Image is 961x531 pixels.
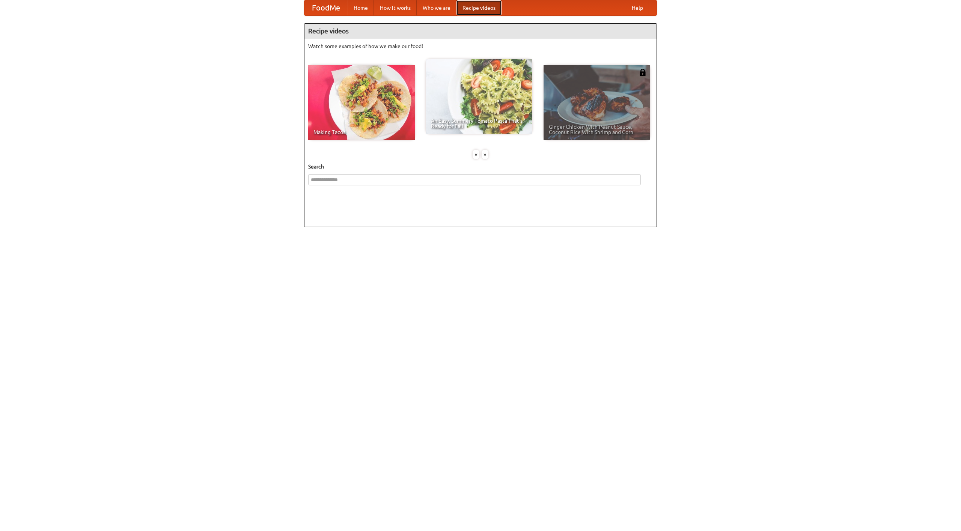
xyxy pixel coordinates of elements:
span: Making Tacos [313,129,410,135]
p: Watch some examples of how we make our food! [308,42,653,50]
h4: Recipe videos [304,24,657,39]
a: Home [348,0,374,15]
a: An Easy, Summery Tomato Pasta That's Ready for Fall [426,59,532,134]
a: Making Tacos [308,65,415,140]
a: Recipe videos [456,0,502,15]
a: Who we are [417,0,456,15]
div: » [482,150,488,159]
h5: Search [308,163,653,170]
img: 483408.png [639,69,646,76]
a: How it works [374,0,417,15]
a: Help [626,0,649,15]
div: « [473,150,479,159]
a: FoodMe [304,0,348,15]
span: An Easy, Summery Tomato Pasta That's Ready for Fall [431,118,527,129]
